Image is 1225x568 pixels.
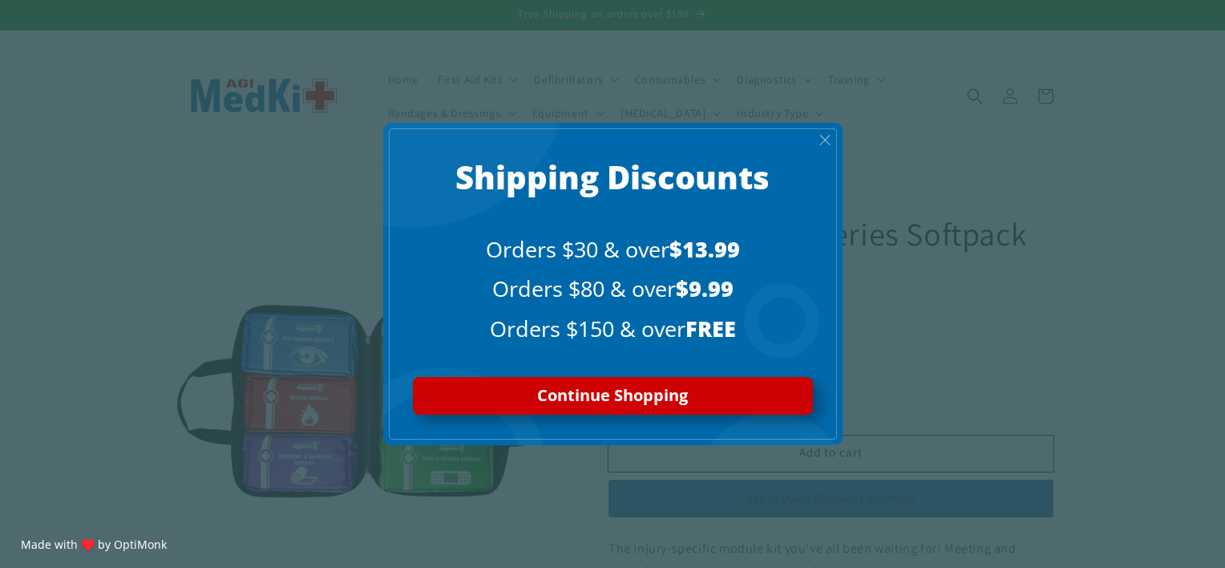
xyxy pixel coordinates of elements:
span: $13.99 [669,234,740,264]
span: Orders $80 & over [492,274,676,303]
span: Orders $30 & over [486,234,669,264]
span: FREE [685,314,736,343]
span: X [819,131,831,149]
a: Made with ♥️ by OptiMonk [21,537,167,552]
span: $9.99 [676,274,734,303]
span: Orders $150 & over [490,314,685,343]
span: Continue Shopping [537,384,688,406]
span: Shipping Discounts [455,155,770,199]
